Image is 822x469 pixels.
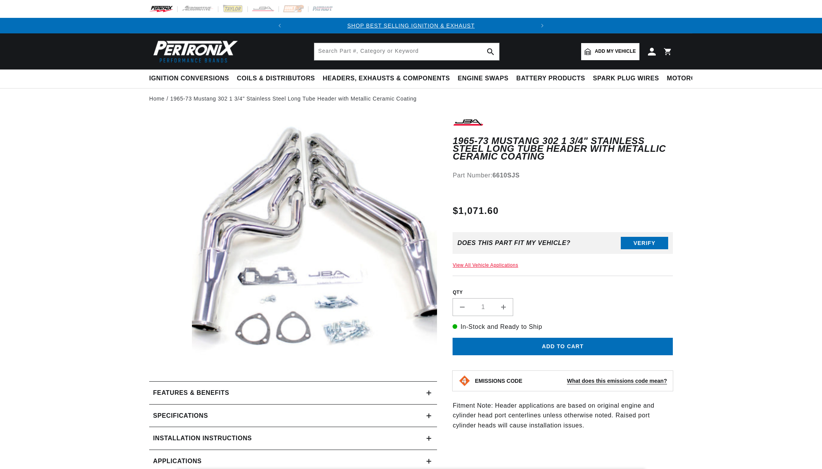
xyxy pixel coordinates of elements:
button: Translation missing: en.sections.announcements.next_announcement [535,18,550,33]
nav: breadcrumbs [149,94,673,103]
h1: 1965-73 Mustang 302 1 3/4" Stainless Steel Long Tube Header with Metallic Ceramic Coating [453,137,673,161]
button: Translation missing: en.sections.announcements.previous_announcement [272,18,287,33]
span: Ignition Conversions [149,75,229,83]
img: Emissions code [458,375,471,387]
media-gallery: Gallery Viewer [149,117,437,366]
summary: Coils & Distributors [233,69,319,88]
summary: Features & Benefits [149,382,437,404]
a: 1965-73 Mustang 302 1 3/4" Stainless Steel Long Tube Header with Metallic Ceramic Coating [170,94,416,103]
span: Spark Plug Wires [593,75,659,83]
button: Add to cart [453,338,673,355]
span: Motorcycle [667,75,713,83]
strong: EMISSIONS CODE [475,378,522,384]
a: Home [149,94,165,103]
summary: Engine Swaps [454,69,512,88]
summary: Headers, Exhausts & Components [319,69,454,88]
h2: Specifications [153,411,208,421]
input: Search Part #, Category or Keyword [314,43,499,60]
summary: Installation instructions [149,427,437,450]
span: Add my vehicle [595,48,636,55]
summary: Motorcycle [663,69,717,88]
div: Does This part fit My vehicle? [457,240,570,247]
summary: Specifications [149,405,437,427]
h2: Installation instructions [153,433,252,443]
summary: Ignition Conversions [149,69,233,88]
span: Battery Products [516,75,585,83]
div: Part Number: [453,170,673,181]
button: EMISSIONS CODEWhat does this emissions code mean? [475,377,667,384]
label: QTY [453,289,673,296]
strong: 6610SJS [493,172,520,179]
strong: What does this emissions code mean? [567,378,667,384]
a: View All Vehicle Applications [453,262,518,268]
button: search button [482,43,499,60]
a: Add my vehicle [581,43,639,60]
summary: Spark Plug Wires [589,69,663,88]
summary: Battery Products [512,69,589,88]
img: Pertronix [149,38,239,65]
span: Applications [153,456,202,466]
p: In-Stock and Ready to Ship [453,322,673,332]
div: Announcement [287,21,535,30]
span: Engine Swaps [458,75,509,83]
a: SHOP BEST SELLING IGNITION & EXHAUST [347,23,475,29]
span: Coils & Distributors [237,75,315,83]
button: Verify [621,237,668,249]
span: $1,071.60 [453,204,498,218]
slideshow-component: Translation missing: en.sections.announcements.announcement_bar [130,18,692,33]
h2: Features & Benefits [153,388,229,398]
span: Headers, Exhausts & Components [323,75,450,83]
div: 1 of 2 [287,21,535,30]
